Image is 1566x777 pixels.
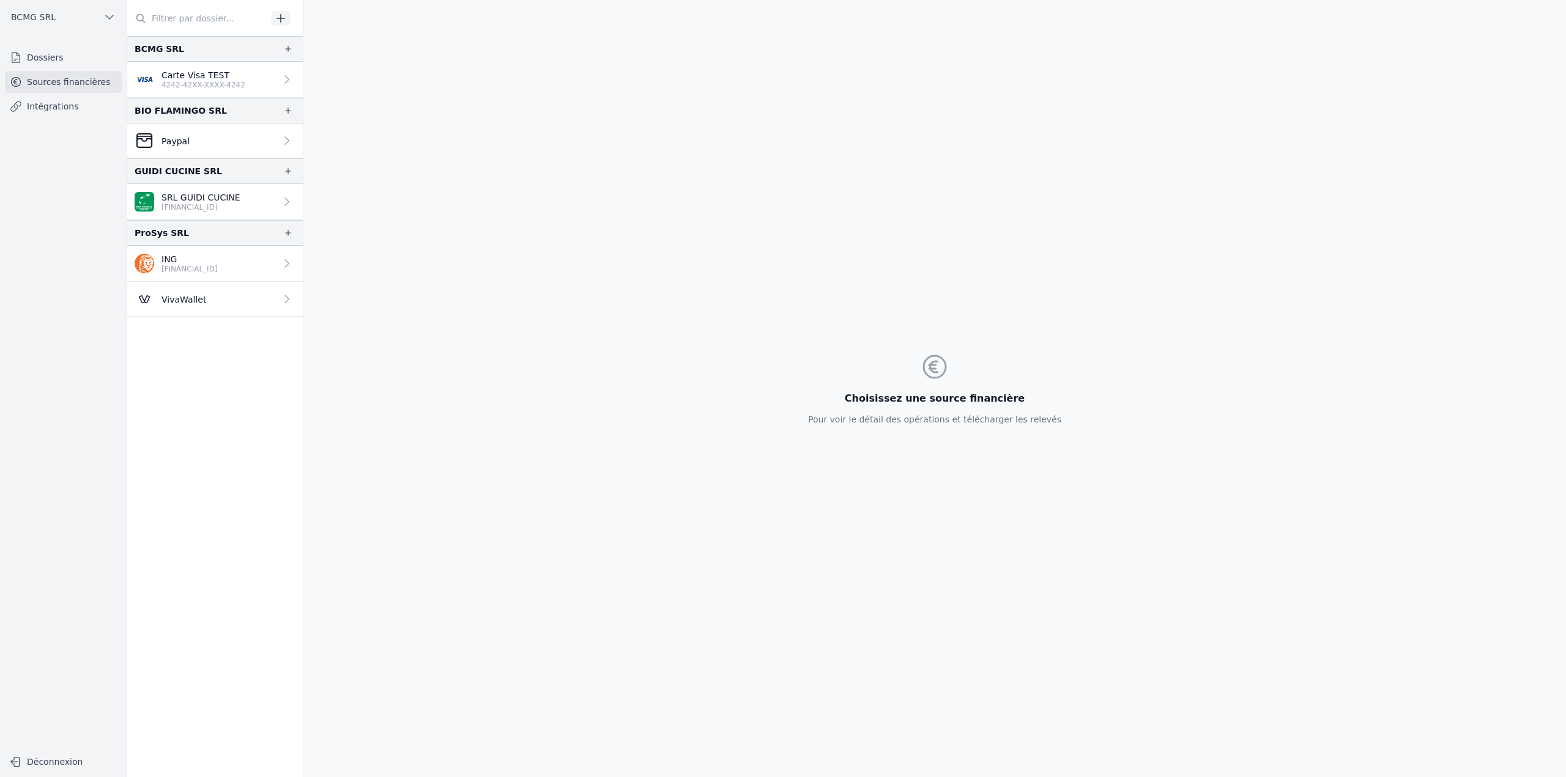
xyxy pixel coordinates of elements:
img: CleanShot-202025-05-26-20at-2016.10.27-402x.png [135,131,154,150]
span: BCMG SRL [11,11,56,23]
a: SRL GUIDI CUCINE [FINANCIAL_ID] [127,184,303,220]
p: VivaWallet [161,293,206,306]
input: Filtrer par dossier... [127,7,267,29]
img: visa.png [135,70,154,89]
p: Carte Visa TEST [161,69,245,81]
a: Intégrations [5,95,122,117]
a: Paypal [127,123,303,158]
p: Pour voir le détail des opérations et télécharger les relevés [808,413,1061,425]
p: [FINANCIAL_ID] [161,264,218,274]
a: ING [FINANCIAL_ID] [127,246,303,282]
a: Dossiers [5,46,122,68]
button: BCMG SRL [5,7,122,27]
p: 4242-42XX-XXXX-4242 [161,80,245,90]
button: Déconnexion [5,752,122,771]
p: Paypal [161,135,190,147]
div: BCMG SRL [135,42,184,56]
img: BNP_BE_BUSINESS_GEBABEBB.png [135,192,154,212]
img: Viva-Wallet.webp [135,289,154,309]
a: Carte Visa TEST 4242-42XX-XXXX-4242 [127,62,303,98]
a: VivaWallet [127,282,303,317]
h3: Choisissez une source financière [808,391,1061,406]
p: SRL GUIDI CUCINE [161,191,240,204]
div: BIO FLAMINGO SRL [135,103,227,118]
div: GUIDI CUCINE SRL [135,164,222,179]
p: [FINANCIAL_ID] [161,202,240,212]
div: ProSys SRL [135,226,189,240]
img: ing.png [135,254,154,273]
a: Sources financières [5,71,122,93]
p: ING [161,253,218,265]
